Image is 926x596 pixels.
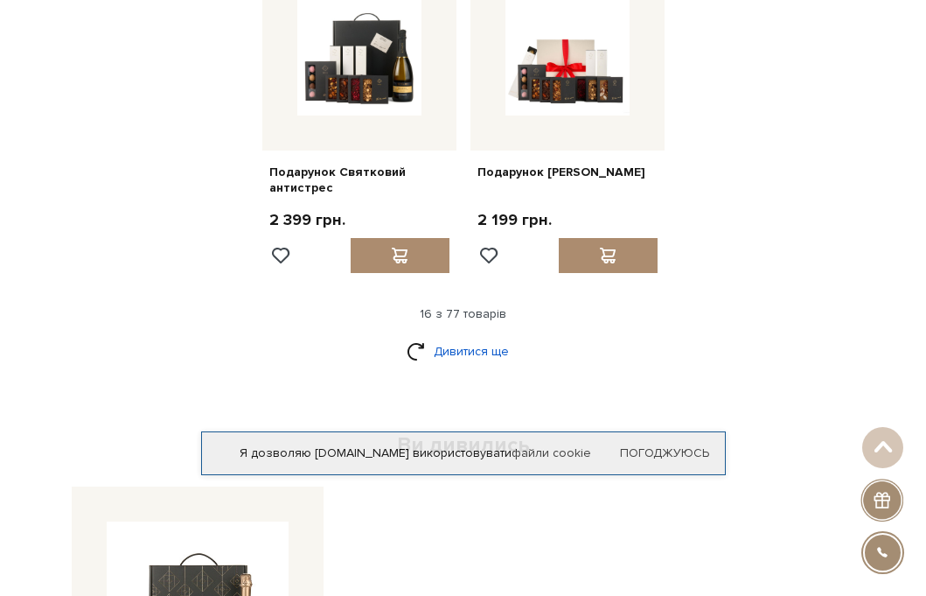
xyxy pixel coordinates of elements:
[477,165,658,180] a: Подарунок [PERSON_NAME]
[269,210,345,230] p: 2 399 грн.
[65,431,862,459] div: Ви дивились
[407,336,520,367] a: Дивитися ще
[477,210,552,230] p: 2 199 грн.
[47,306,880,322] div: 16 з 77 товарів
[512,445,591,460] a: файли cookie
[202,445,725,461] div: Я дозволяю [DOMAIN_NAME] використовувати
[269,165,449,196] a: Подарунок Святковий антистрес
[620,445,709,461] a: Погоджуюсь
